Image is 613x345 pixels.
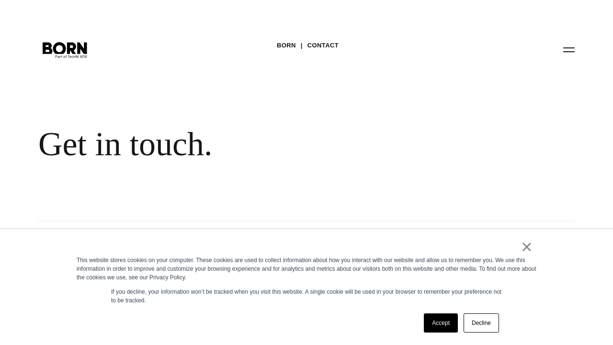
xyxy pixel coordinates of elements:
a: × [521,242,533,251]
a: Contact [307,38,339,53]
div: Get in touch. [38,125,575,164]
button: Open [557,39,580,59]
div: This website stores cookies on your computer. These cookies are used to collect information about... [77,256,536,282]
a: Accept [424,313,458,333]
p: If you decline, your information won’t be tracked when you visit this website. A single cookie wi... [111,287,502,305]
a: BORN [277,38,296,53]
a: Decline [464,313,499,333]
